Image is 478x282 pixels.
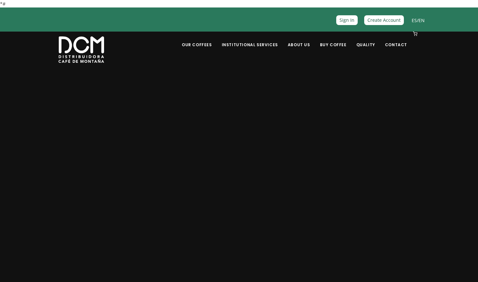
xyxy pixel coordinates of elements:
[352,32,379,47] a: Quality
[284,32,314,47] a: About Us
[412,17,425,24] span: /
[381,32,411,47] a: Contact
[336,15,358,25] a: Sign In
[418,17,425,23] a: EN
[316,32,351,47] a: Buy Coffee
[178,32,216,47] a: Our Coffees
[364,15,404,25] a: Create Account
[412,17,417,23] a: ES
[218,32,282,47] a: Institutional Services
